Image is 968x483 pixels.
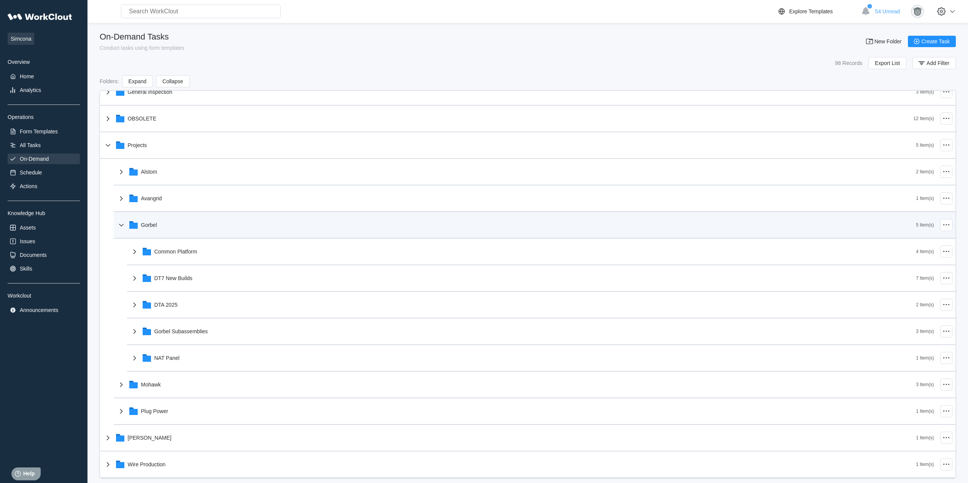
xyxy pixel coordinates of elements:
[20,156,49,162] div: On-Demand
[162,79,183,84] span: Collapse
[128,89,173,95] div: General Inspection
[916,249,934,254] div: 4 Item(s)
[141,222,157,228] div: Gorbel
[8,222,80,233] a: Assets
[128,435,172,441] div: [PERSON_NAME]
[927,60,949,66] span: Add Filter
[916,302,934,307] div: 2 Item(s)
[20,252,47,258] div: Documents
[789,8,833,14] div: Explore Templates
[916,143,934,148] div: 5 Item(s)
[100,32,184,42] div: On-Demand Tasks
[20,238,35,244] div: Issues
[154,249,197,255] div: Common Platform
[916,462,934,467] div: 1 Item(s)
[916,382,934,387] div: 3 Item(s)
[8,71,80,82] a: Home
[128,461,166,467] div: Wire Production
[141,408,168,414] div: Plug Power
[8,210,80,216] div: Knowledge Hub
[875,8,900,14] span: 54 Unread
[8,114,80,120] div: Operations
[916,435,934,440] div: 1 Item(s)
[141,382,161,388] div: Mohawk
[20,128,58,135] div: Form Templates
[8,85,80,95] a: Analytics
[911,5,924,18] img: gorilla.png
[777,7,857,16] a: Explore Templates
[908,36,956,47] button: Create Task
[916,89,934,95] div: 3 Item(s)
[8,126,80,137] a: Form Templates
[20,307,58,313] div: Announcements
[141,195,162,201] div: Avangrid
[154,355,180,361] div: NAT Panel
[922,39,950,44] span: Create Task
[20,183,37,189] div: Actions
[129,79,146,84] span: Expand
[861,36,908,47] button: New Folder
[916,169,934,174] div: 2 Item(s)
[121,5,281,18] input: Search WorkClout
[100,45,184,51] div: Conduct tasks using form templates
[8,236,80,247] a: Issues
[874,39,902,44] span: New Folder
[20,142,41,148] div: All Tasks
[128,142,147,148] div: Projects
[154,302,178,308] div: DTA 2025
[8,167,80,178] a: Schedule
[20,266,32,272] div: Skills
[913,116,934,121] div: 12 Item(s)
[122,75,153,87] button: Expand
[8,305,80,315] a: Announcements
[916,196,934,201] div: 1 Item(s)
[8,140,80,150] a: All Tasks
[100,78,119,84] div: Folders :
[868,57,906,69] button: Export List
[835,60,862,66] div: 98 Records
[8,33,34,45] span: Simcona
[916,329,934,334] div: 3 Item(s)
[8,293,80,299] div: Workclout
[141,169,157,175] div: Alstom
[8,263,80,274] a: Skills
[20,225,36,231] div: Assets
[8,250,80,260] a: Documents
[20,87,41,93] div: Analytics
[875,60,900,66] span: Export List
[154,328,208,334] div: Gorbel Subassemblies
[912,57,956,69] button: Add Filter
[916,222,934,228] div: 5 Item(s)
[8,59,80,65] div: Overview
[20,73,34,79] div: Home
[916,276,934,281] div: 7 Item(s)
[156,75,189,87] button: Collapse
[8,181,80,192] a: Actions
[20,169,42,176] div: Schedule
[128,116,156,122] div: OBSOLETE
[8,154,80,164] a: On-Demand
[154,275,192,281] div: DT7 New Builds
[916,409,934,414] div: 1 Item(s)
[916,355,934,361] div: 1 Item(s)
